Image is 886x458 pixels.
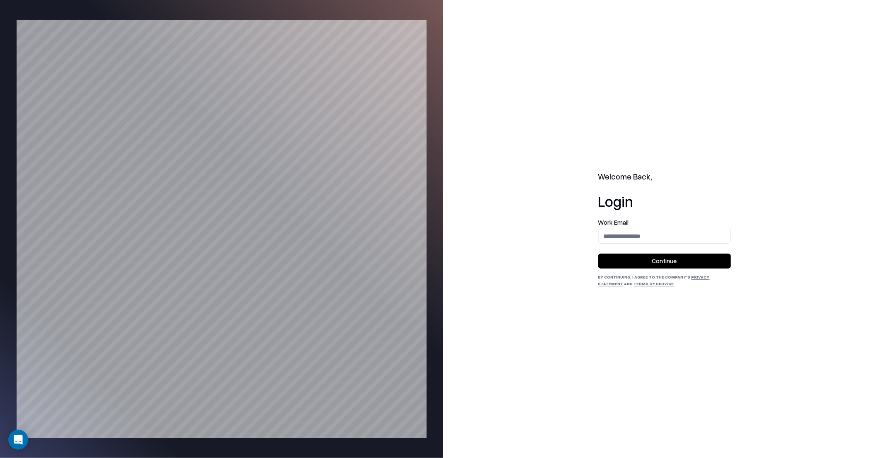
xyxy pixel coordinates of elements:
h2: Welcome Back, [598,171,731,183]
label: Work Email [598,219,731,225]
button: Continue [598,254,731,269]
div: Open Intercom Messenger [8,430,28,450]
div: By continuing, I agree to the Company's and [598,274,731,287]
a: Privacy Statement [598,274,710,286]
a: Terms of Service [634,281,674,286]
h1: Login [598,193,731,209]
